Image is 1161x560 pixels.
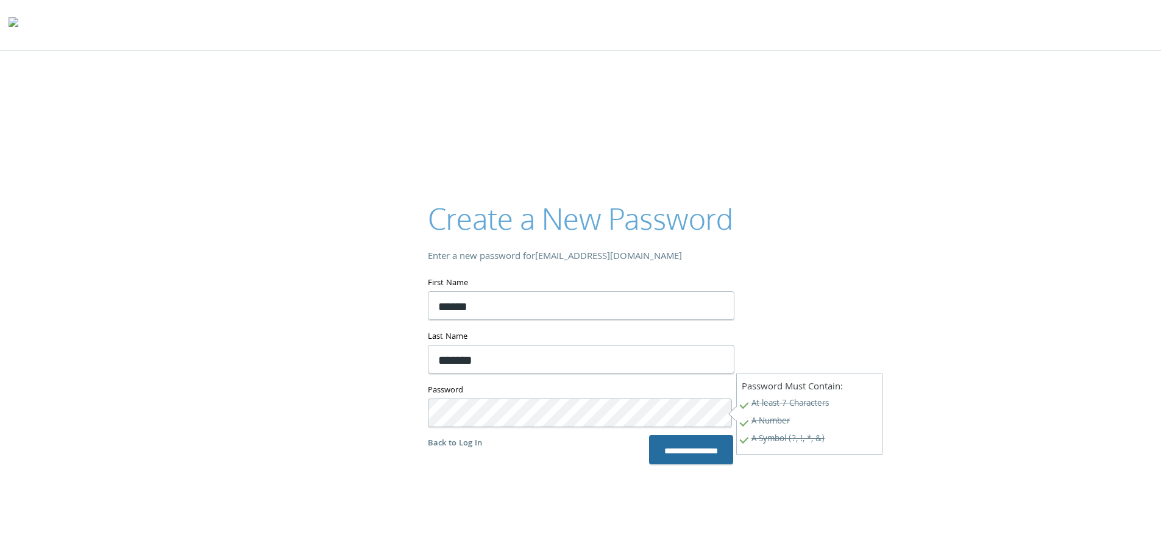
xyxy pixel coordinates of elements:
a: Back to Log In [428,437,482,450]
h2: Create a New Password [428,198,733,239]
span: A Number [742,414,877,431]
img: todyl-logo-dark.svg [9,13,18,37]
span: At least 7 Characters [742,396,877,414]
div: Password Must Contain: [736,374,882,455]
label: Last Name [428,330,733,345]
div: Enter a new password for [EMAIL_ADDRESS][DOMAIN_NAME] [428,249,733,266]
span: A Symbol (?, !, *, &) [742,431,877,449]
label: Password [428,383,733,399]
label: First Name [428,276,733,291]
